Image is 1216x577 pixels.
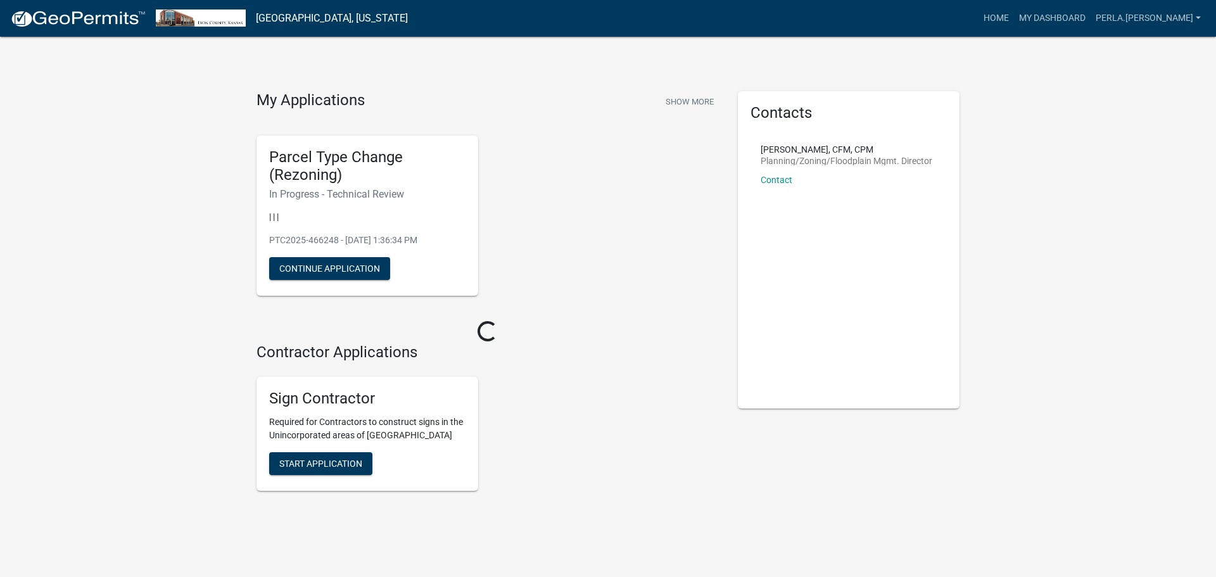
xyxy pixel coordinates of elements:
[269,210,465,224] p: | | |
[269,257,390,280] button: Continue Application
[761,156,932,165] p: Planning/Zoning/Floodplain Mgmt. Director
[279,458,362,468] span: Start Application
[269,415,465,442] p: Required for Contractors to construct signs in the Unincorporated areas of [GEOGRAPHIC_DATA]
[256,8,408,29] a: [GEOGRAPHIC_DATA], [US_STATE]
[978,6,1014,30] a: Home
[269,390,465,408] h5: Sign Contractor
[156,10,246,27] img: Lyon County, Kansas
[761,145,932,154] p: [PERSON_NAME], CFM, CPM
[661,91,719,112] button: Show More
[269,148,465,185] h5: Parcel Type Change (Rezoning)
[269,188,465,200] h6: In Progress - Technical Review
[256,343,719,362] h4: Contractor Applications
[256,343,719,501] wm-workflow-list-section: Contractor Applications
[269,452,372,475] button: Start Application
[1091,6,1206,30] a: perla.[PERSON_NAME]
[256,91,365,110] h4: My Applications
[750,104,947,122] h5: Contacts
[761,175,792,185] a: Contact
[269,234,465,247] p: PTC2025-466248 - [DATE] 1:36:34 PM
[1014,6,1091,30] a: My Dashboard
